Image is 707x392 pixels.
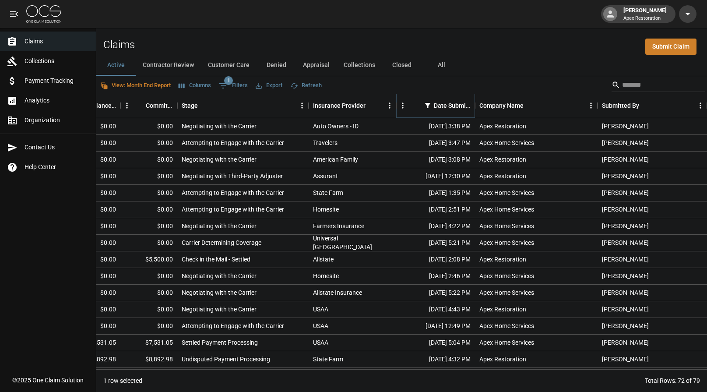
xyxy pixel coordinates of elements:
div: [DATE] 3:08 PM [396,152,475,168]
div: Farmers Insurance [313,222,364,230]
button: Active [96,55,136,76]
div: [DATE] 2:51 PM [396,201,475,218]
div: 1 active filter [422,99,434,112]
a: Submit Claim [645,39,696,55]
div: [DATE] 5:04 PM [396,335,475,351]
div: Apex Restoration [479,255,526,264]
div: 1 row selected [103,376,142,385]
span: Organization [25,116,89,125]
div: Connor Levi [602,338,649,347]
button: Menu [396,99,409,112]
div: $0.00 [120,185,177,201]
div: Balance Due [89,93,116,118]
div: Connor Levi [602,321,649,330]
button: Denied [257,55,296,76]
div: Attempting to Engage with the Carrier [182,321,284,330]
button: Sort [639,99,651,112]
button: Export [253,79,285,92]
button: Customer Care [201,55,257,76]
div: Allstate [313,255,334,264]
div: Stage [182,93,198,118]
button: Sort [409,99,422,112]
button: All [422,55,461,76]
div: $7,531.05 [120,335,177,351]
div: Connor Levi [602,155,649,164]
div: $0.00 [120,268,177,285]
button: Sort [524,99,536,112]
div: Total Rows: 72 of 79 [645,376,700,385]
div: Apex Restoration [479,355,526,364]
div: Apex Home Services [479,205,534,214]
div: Apex Home Services [479,272,534,280]
div: Universal North America [313,234,392,251]
div: [DATE] 3:47 PM [396,135,475,152]
button: Show filters [422,99,434,112]
div: $0.00 [120,135,177,152]
div: Allstate Insurance [313,288,362,297]
button: Collections [337,55,382,76]
div: $0.00 [120,168,177,185]
div: Company Name [479,93,524,118]
div: Attempting to Engage with the Carrier [182,138,284,147]
div: Negotiating with the Carrier [182,305,257,314]
div: Attempting to Engage with the Carrier [182,188,284,197]
div: Connor Levi [602,172,649,180]
button: open drawer [5,5,23,23]
div: Negotiating with the Carrier [182,272,257,280]
div: Date Submitted [434,93,471,118]
div: Apex Home Services [479,138,534,147]
div: dynamic tabs [96,55,707,76]
div: Check in the Mail - Settled [182,255,250,264]
div: $0.00 [120,201,177,218]
div: Connor Levi [602,305,649,314]
div: [DATE] 3:38 PM [396,118,475,135]
div: Apex Home Services [479,238,534,247]
div: $0.00 [120,318,177,335]
div: Connor Levi [602,138,649,147]
div: [DATE] 4:22 PM [396,218,475,235]
button: Select columns [176,79,213,92]
button: View: Month End Report [98,79,173,92]
div: Homesite [313,272,339,280]
button: Menu [120,99,134,112]
div: $0.00 [120,368,177,385]
span: Contact Us [25,143,89,152]
img: ocs-logo-white-transparent.png [26,5,61,23]
button: Menu [383,99,396,112]
button: Sort [366,99,378,112]
div: Connor Levi [602,238,649,247]
div: Connor Levi [602,222,649,230]
span: 1 [224,76,233,85]
div: Apex Restoration [479,172,526,180]
h2: Claims [103,39,135,51]
div: Committed Amount [120,93,177,118]
div: USAA [313,338,328,347]
div: [DATE] 1:39 PM [396,368,475,385]
div: Attempting to Engage with the Carrier [182,205,284,214]
div: Connor Levi [602,122,649,131]
div: $0.00 [120,301,177,318]
button: Menu [584,99,598,112]
div: Negotiating with the Carrier [182,222,257,230]
div: [PERSON_NAME] [620,6,670,22]
button: Sort [198,99,210,112]
div: Assurant [313,172,338,180]
div: [DATE] 12:49 PM [396,318,475,335]
div: Balance Due [63,93,120,118]
div: Undisputed Payment Processing [182,355,270,364]
div: $0.00 [120,152,177,168]
div: Apex Restoration [479,305,526,314]
div: Connor Levi [602,288,649,297]
div: Search [612,78,705,94]
div: Apex Restoration [479,155,526,164]
div: [DATE] 2:08 PM [396,251,475,268]
div: Negotiating with the Carrier [182,155,257,164]
div: USAA [313,321,328,330]
div: [DATE] 5:22 PM [396,285,475,301]
div: $8,892.98 [120,351,177,368]
div: $0.00 [120,118,177,135]
div: American Family [313,155,358,164]
div: Connor Levi [602,188,649,197]
div: [DATE] 1:35 PM [396,185,475,201]
div: State Farm [313,355,343,364]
